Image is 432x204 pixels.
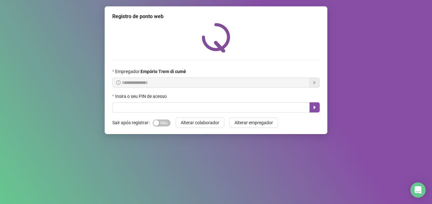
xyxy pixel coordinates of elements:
[229,118,278,128] button: Alterar empregador
[410,182,426,198] div: Open Intercom Messenger
[115,68,186,75] span: Empregador :
[112,118,153,128] label: Sair após registrar
[112,13,320,20] div: Registro de ponto web
[116,80,121,85] span: info-circle
[141,69,186,74] strong: Empório Trem di cumê
[312,105,317,110] span: caret-right
[112,93,171,100] label: Insira o seu PIN de acesso
[176,118,224,128] button: Alterar colaborador
[181,119,219,126] span: Alterar colaborador
[202,23,230,52] img: QRPoint
[234,119,273,126] span: Alterar empregador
